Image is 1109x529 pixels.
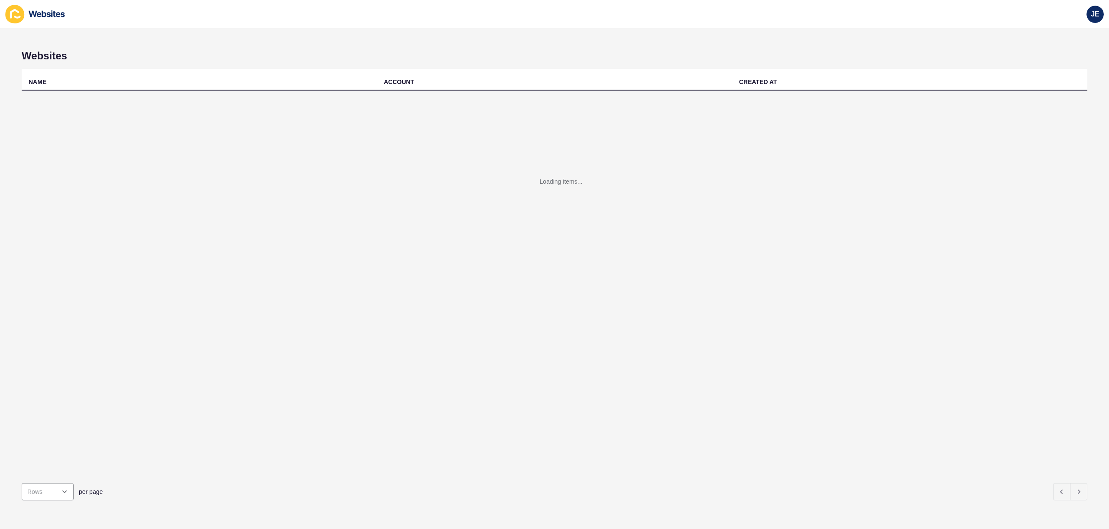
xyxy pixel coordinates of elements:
[540,177,583,186] div: Loading items...
[22,50,1087,62] h1: Websites
[1091,10,1099,19] span: JE
[79,487,103,496] span: per page
[29,78,46,86] div: NAME
[739,78,777,86] div: CREATED AT
[384,78,414,86] div: ACCOUNT
[22,483,74,500] div: open menu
